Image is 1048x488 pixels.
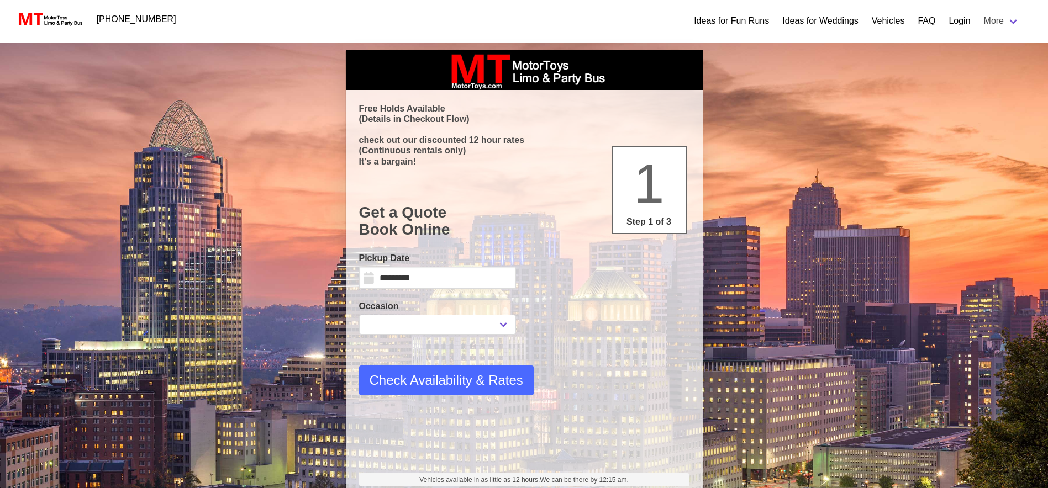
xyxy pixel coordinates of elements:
a: Ideas for Fun Runs [694,14,769,28]
a: FAQ [918,14,935,28]
span: Check Availability & Rates [370,370,523,390]
a: Login [949,14,970,28]
p: It's a bargain! [359,156,689,167]
span: Vehicles available in as little as 12 hours. [419,475,629,485]
a: Ideas for Weddings [782,14,859,28]
img: MotorToys Logo [15,12,83,27]
label: Occasion [359,300,516,313]
a: [PHONE_NUMBER] [90,8,183,30]
p: (Details in Checkout Flow) [359,114,689,124]
span: 1 [634,152,665,214]
button: Check Availability & Rates [359,365,534,395]
p: Step 1 of 3 [617,215,681,229]
p: (Continuous rentals only) [359,145,689,156]
h1: Get a Quote Book Online [359,204,689,238]
img: box_logo_brand.jpeg [441,50,607,90]
p: check out our discounted 12 hour rates [359,135,689,145]
a: More [977,10,1026,32]
p: Free Holds Available [359,103,689,114]
label: Pickup Date [359,252,516,265]
a: Vehicles [872,14,905,28]
span: We can be there by 12:15 am. [540,476,629,484]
